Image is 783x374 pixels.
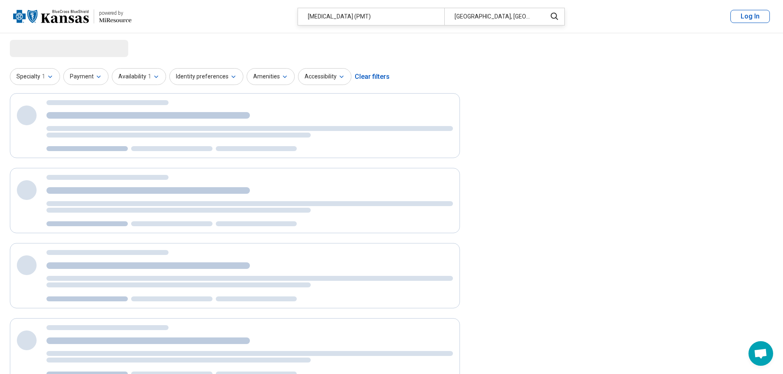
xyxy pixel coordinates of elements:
span: Loading... [10,40,79,56]
div: powered by [99,9,132,17]
span: 1 [42,72,45,81]
button: Identity preferences [169,68,243,85]
div: [GEOGRAPHIC_DATA], [GEOGRAPHIC_DATA] [444,8,542,25]
div: Open chat [748,341,773,366]
button: Availability1 [112,68,166,85]
button: Amenities [247,68,295,85]
a: Blue Cross Blue Shield Kansaspowered by [13,7,132,26]
div: [MEDICAL_DATA] (PMT) [298,8,444,25]
button: Log In [730,10,770,23]
button: Specialty1 [10,68,60,85]
div: Clear filters [355,67,390,87]
button: Accessibility [298,68,351,85]
img: Blue Cross Blue Shield Kansas [13,7,89,26]
span: 1 [148,72,151,81]
button: Payment [63,68,109,85]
